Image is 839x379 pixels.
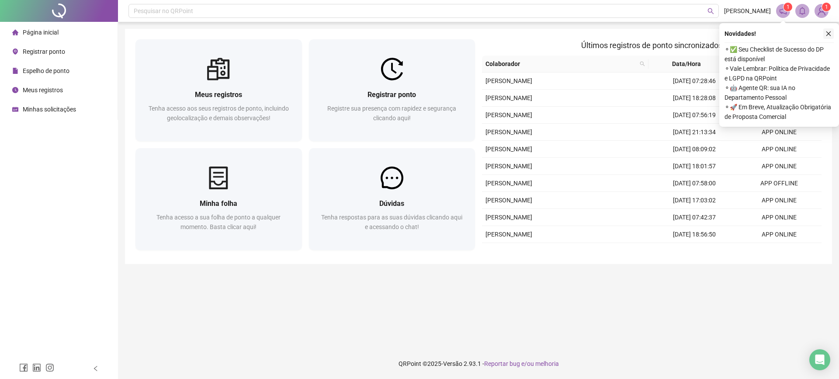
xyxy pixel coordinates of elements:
[195,90,242,99] span: Meus registros
[724,6,771,16] span: [PERSON_NAME]
[485,111,532,118] span: [PERSON_NAME]
[725,29,756,38] span: Novidades !
[156,214,281,230] span: Tenha acesso a sua folha de ponto a qualquer momento. Basta clicar aqui!
[485,214,532,221] span: [PERSON_NAME]
[652,90,737,107] td: [DATE] 18:28:08
[327,105,456,122] span: Registre sua presença com rapidez e segurança clicando aqui!
[309,148,475,250] a: DúvidasTenha respostas para as suas dúvidas clicando aqui e acessando o chat!
[379,199,404,208] span: Dúvidas
[725,102,834,122] span: ⚬ 🚀 Em Breve, Atualização Obrigatória de Proposta Comercial
[725,64,834,83] span: ⚬ Vale Lembrar: Política de Privacidade e LGPD na QRPoint
[737,209,822,226] td: APP ONLINE
[23,106,76,113] span: Minhas solicitações
[737,175,822,192] td: APP OFFLINE
[12,106,18,112] span: schedule
[652,59,721,69] span: Data/Hora
[707,8,714,14] span: search
[787,4,790,10] span: 1
[652,124,737,141] td: [DATE] 21:13:34
[581,41,722,50] span: Últimos registros de ponto sincronizados
[149,105,289,122] span: Tenha acesso aos seus registros de ponto, incluindo geolocalização e demais observações!
[652,158,737,175] td: [DATE] 18:01:57
[652,243,737,260] td: [DATE] 07:56:52
[825,31,832,37] span: close
[485,197,532,204] span: [PERSON_NAME]
[798,7,806,15] span: bell
[485,59,636,69] span: Colaborador
[652,73,737,90] td: [DATE] 07:28:46
[825,4,828,10] span: 1
[737,243,822,260] td: APP ONLINE
[19,363,28,372] span: facebook
[652,107,737,124] td: [DATE] 07:56:19
[32,363,41,372] span: linkedin
[485,180,532,187] span: [PERSON_NAME]
[118,348,839,379] footer: QRPoint © 2025 - 2.93.1 -
[485,163,532,170] span: [PERSON_NAME]
[640,61,645,66] span: search
[23,48,65,55] span: Registrar ponto
[485,77,532,84] span: [PERSON_NAME]
[12,49,18,55] span: environment
[321,214,462,230] span: Tenha respostas para as suas dúvidas clicando aqui e acessando o chat!
[309,39,475,141] a: Registrar pontoRegistre sua presença com rapidez e segurança clicando aqui!
[23,29,59,36] span: Página inicial
[443,360,462,367] span: Versão
[737,141,822,158] td: APP ONLINE
[725,45,834,64] span: ⚬ ✅ Seu Checklist de Sucesso do DP está disponível
[638,57,647,70] span: search
[779,7,787,15] span: notification
[652,209,737,226] td: [DATE] 07:42:37
[485,146,532,153] span: [PERSON_NAME]
[93,365,99,372] span: left
[652,192,737,209] td: [DATE] 17:03:02
[45,363,54,372] span: instagram
[23,67,69,74] span: Espelho de ponto
[737,124,822,141] td: APP ONLINE
[809,349,830,370] div: Open Intercom Messenger
[784,3,792,11] sup: 1
[725,83,834,102] span: ⚬ 🤖 Agente QR: sua IA no Departamento Pessoal
[652,141,737,158] td: [DATE] 08:09:02
[12,87,18,93] span: clock-circle
[135,148,302,250] a: Minha folhaTenha acesso a sua folha de ponto a qualquer momento. Basta clicar aqui!
[200,199,237,208] span: Minha folha
[485,94,532,101] span: [PERSON_NAME]
[737,226,822,243] td: APP ONLINE
[822,3,831,11] sup: Atualize o seu contato no menu Meus Dados
[737,192,822,209] td: APP ONLINE
[135,39,302,141] a: Meus registrosTenha acesso aos seus registros de ponto, incluindo geolocalização e demais observa...
[367,90,416,99] span: Registrar ponto
[23,87,63,94] span: Meus registros
[485,129,532,136] span: [PERSON_NAME]
[737,158,822,175] td: APP ONLINE
[484,360,559,367] span: Reportar bug e/ou melhoria
[652,226,737,243] td: [DATE] 18:56:50
[12,29,18,35] span: home
[815,4,828,17] img: 90526
[652,175,737,192] td: [DATE] 07:58:00
[648,56,732,73] th: Data/Hora
[485,231,532,238] span: [PERSON_NAME]
[12,68,18,74] span: file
